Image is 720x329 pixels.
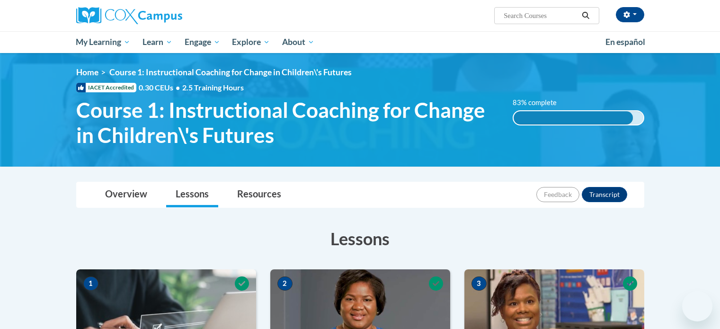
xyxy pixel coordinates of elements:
button: Feedback [536,187,579,202]
a: En español [599,32,651,52]
span: 3 [471,276,487,291]
span: En español [605,37,645,47]
input: Search Courses [503,10,578,21]
img: Cox Campus [76,7,182,24]
a: Lessons [166,182,218,207]
div: Main menu [62,31,658,53]
label: 83% complete [513,98,567,108]
span: Explore [232,36,270,48]
span: 1 [83,276,98,291]
span: About [282,36,314,48]
a: Resources [228,182,291,207]
a: About [276,31,320,53]
span: 0.30 CEUs [139,82,182,93]
span: Learn [142,36,172,48]
a: Explore [226,31,276,53]
span: 2 [277,276,293,291]
a: Overview [96,182,157,207]
span: My Learning [76,36,130,48]
span: Engage [185,36,220,48]
span: • [176,83,180,92]
h3: Lessons [76,227,644,250]
a: Cox Campus [76,7,256,24]
span: Course 1: Instructional Coaching for Change in Children\'s Futures [76,98,499,148]
a: Learn [136,31,178,53]
span: IACET Accredited [76,83,136,92]
a: My Learning [70,31,137,53]
a: Engage [178,31,226,53]
button: Search [578,10,593,21]
div: 92% [514,111,633,124]
button: Account Settings [616,7,644,22]
span: Course 1: Instructional Coaching for Change in Children\'s Futures [109,67,352,77]
span: 2.5 Training Hours [182,83,244,92]
a: Home [76,67,98,77]
button: Transcript [582,187,627,202]
iframe: Button to launch messaging window [682,291,712,321]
